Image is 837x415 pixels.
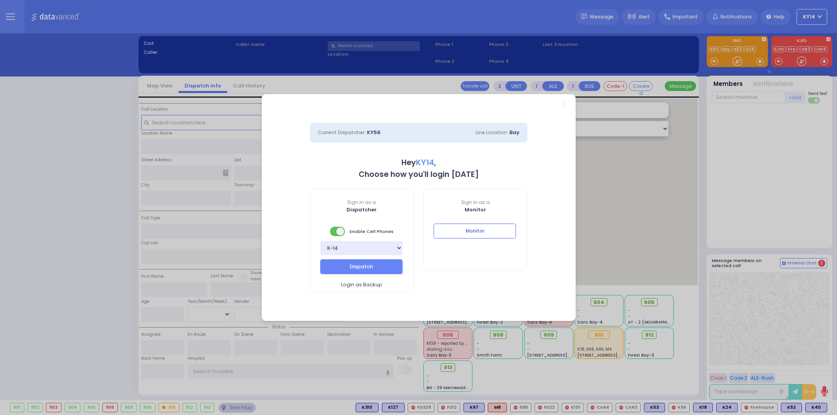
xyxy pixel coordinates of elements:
span: Bay [509,129,520,136]
b: Hey , [401,157,436,168]
b: Monitor [465,206,486,213]
span: KY14 [416,157,434,168]
b: Dispatcher [346,206,377,213]
span: Sign in as a [310,199,414,206]
span: Enable Cell Phones [330,226,394,237]
button: Monitor [434,224,516,238]
button: Dispatch [320,259,403,274]
span: Line Location: [476,129,508,136]
b: Choose how you'll login [DATE] [359,169,479,180]
span: KY56 [367,129,381,136]
a: Close [562,102,566,106]
span: Login as Backup [341,281,382,289]
span: Current Dispatcher: [318,129,366,136]
span: Sign in as a [424,199,527,206]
